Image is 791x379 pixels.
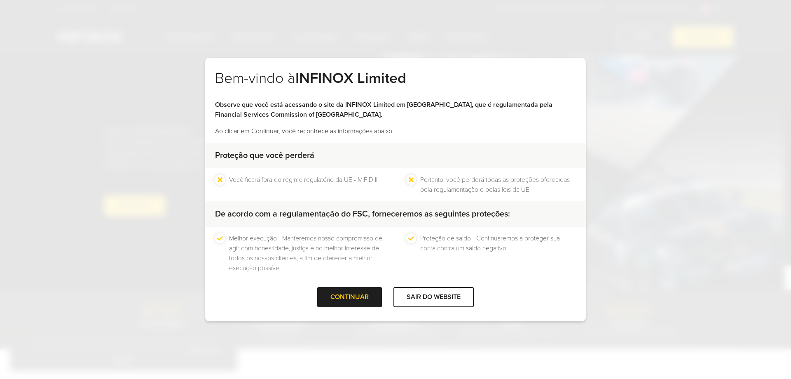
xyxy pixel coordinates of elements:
strong: De acordo com a regulamentação do FSC, forneceremos as seguintes proteções: [215,209,510,219]
strong: Observe que você está acessando o site da INFINOX Limited em [GEOGRAPHIC_DATA], que é regulamenta... [215,101,552,119]
strong: Proteção que você perderá [215,151,314,160]
div: CONTINUAR [317,287,382,307]
li: Portanto, você perderá todas as proteções oferecidas pela regulamentação e pelas leis da UE. [420,175,576,195]
h2: Bem-vindo à [215,69,576,100]
li: Proteção de saldo - Continuaremos a proteger sua conta contra um saldo negativo. [420,233,576,273]
p: Ao clicar em Continuar, você reconhece as informações abaixo. [215,126,576,136]
div: SAIR DO WEBSITE [393,287,474,307]
strong: INFINOX Limited [295,69,406,87]
li: Você ficará fora do regime regulatório da UE - MiFID II. [229,175,379,195]
li: Melhor execução - Manteremos nosso compromisso de agir com honestidade, justiça e no melhor inter... [229,233,385,273]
